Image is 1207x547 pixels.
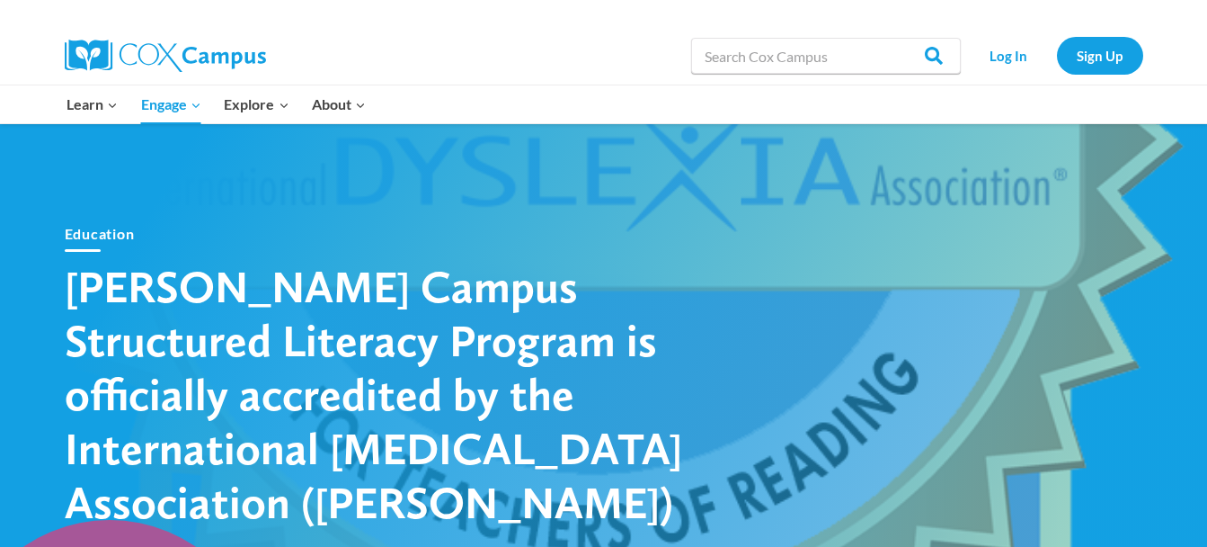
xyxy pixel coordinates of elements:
[67,93,118,116] span: Learn
[56,85,377,123] nav: Primary Navigation
[65,225,135,242] a: Education
[65,40,266,72] img: Cox Campus
[312,93,366,116] span: About
[691,38,961,74] input: Search Cox Campus
[970,37,1143,74] nav: Secondary Navigation
[141,93,201,116] span: Engage
[1057,37,1143,74] a: Sign Up
[224,93,288,116] span: Explore
[65,259,694,529] h1: [PERSON_NAME] Campus Structured Literacy Program is officially accredited by the International [M...
[970,37,1048,74] a: Log In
